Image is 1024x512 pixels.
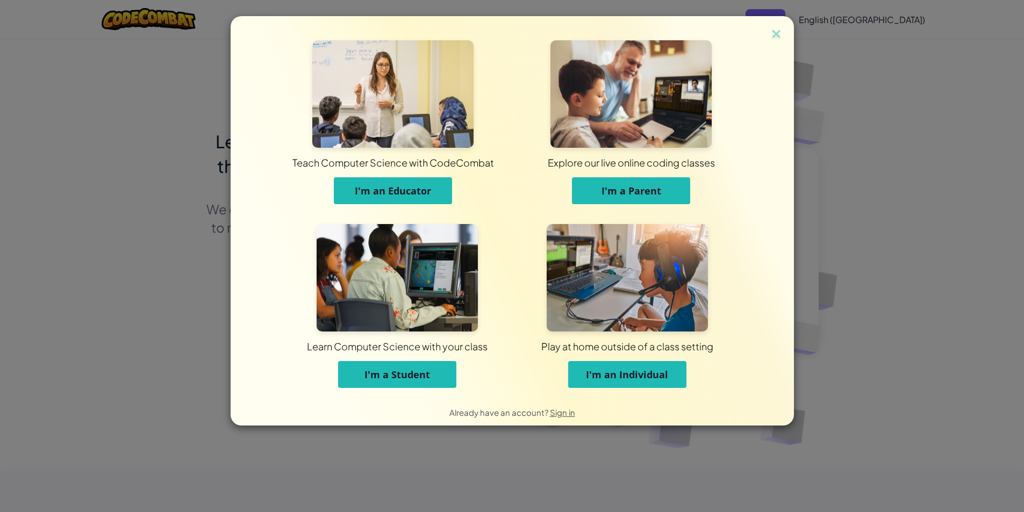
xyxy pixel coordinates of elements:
[312,40,474,148] img: For Educators
[769,27,783,43] img: close icon
[317,224,478,331] img: For Students
[550,40,712,148] img: For Parents
[355,184,431,197] span: I'm an Educator
[601,184,661,197] span: I'm a Parent
[586,368,668,381] span: I'm an Individual
[338,361,456,388] button: I'm a Student
[364,368,430,381] span: I'm a Student
[355,156,908,169] div: Explore our live online coding classes
[547,224,708,331] img: For Individuals
[550,407,575,417] a: Sign in
[363,340,892,353] div: Play at home outside of a class setting
[568,361,686,388] button: I'm an Individual
[572,177,690,204] button: I'm a Parent
[449,407,550,417] span: Already have an account?
[334,177,452,204] button: I'm an Educator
